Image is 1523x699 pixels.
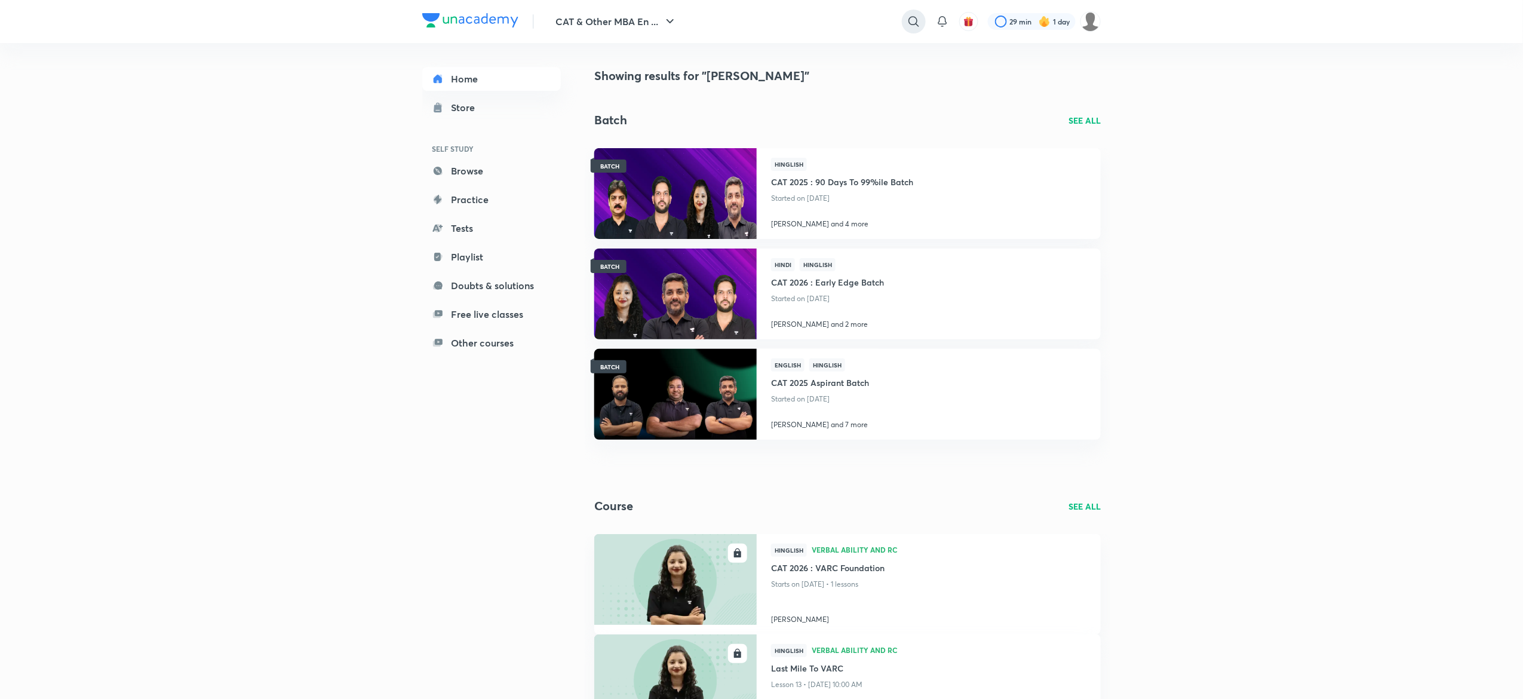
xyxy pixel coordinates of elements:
[771,319,884,330] p: [PERSON_NAME] and 2 more
[422,188,561,211] a: Practice
[422,245,561,269] a: Playlist
[771,544,807,557] span: Hinglish
[422,274,561,298] a: Doubts & solutions
[771,219,913,229] p: [PERSON_NAME] and 4 more
[594,497,633,515] h2: Course
[594,349,757,440] a: ThumbnailBATCH
[592,348,758,440] img: Thumbnail
[812,546,1086,553] span: Verbal Ability and RC
[1068,500,1101,513] a: SEE ALL
[771,677,1086,692] p: Lesson 13 • [DATE] 10:00 AM
[771,609,1086,625] a: [PERSON_NAME]
[594,534,757,634] a: new-thumbnail
[771,577,1086,592] p: Starts on [DATE] • 1 lessons
[771,391,869,407] p: Started on [DATE]
[594,111,627,129] h2: Batch
[1068,114,1101,127] a: SEE ALL
[451,100,482,115] div: Store
[771,662,1086,677] a: Last Mile To VARC
[963,16,974,27] img: avatar
[771,258,795,271] span: Hindi
[600,364,619,370] span: BATCH
[1039,16,1051,27] img: streak
[812,646,1086,654] span: Verbal Ability and RC
[422,216,561,240] a: Tests
[809,358,845,372] span: Hinglish
[600,263,619,269] span: BATCH
[771,562,1086,577] a: CAT 2026 : VARC Foundation
[592,147,758,240] img: Thumbnail
[422,159,561,183] a: Browse
[592,533,758,626] img: new-thumbnail
[771,291,884,306] p: Started on [DATE]
[771,171,913,191] a: CAT 2025 : 90 Days To 99%ile Batch
[959,12,978,31] button: avatar
[771,419,869,430] p: [PERSON_NAME] and 7 more
[1080,11,1101,32] img: Nilesh
[422,96,561,119] a: Store
[422,67,561,91] a: Home
[594,148,757,239] a: ThumbnailBATCH
[592,247,758,340] img: Thumbnail
[771,191,913,206] p: Started on [DATE]
[594,249,757,339] a: ThumbnailBATCH
[771,372,869,391] a: CAT 2025 Aspirant Batch
[594,67,1101,85] h4: Showing results for "[PERSON_NAME]"
[422,13,518,27] img: Company Logo
[422,139,561,159] h6: SELF STUDY
[771,158,807,171] span: Hinglish
[422,13,518,30] a: Company Logo
[812,546,1086,554] a: Verbal Ability and RC
[771,644,807,657] span: Hinglish
[800,258,836,271] span: Hinglish
[771,358,805,372] span: English
[771,271,884,291] a: CAT 2026 : Early Edge Batch
[422,331,561,355] a: Other courses
[548,10,684,33] button: CAT & Other MBA En ...
[812,646,1086,655] a: Verbal Ability and RC
[600,163,619,169] span: BATCH
[422,302,561,326] a: Free live classes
